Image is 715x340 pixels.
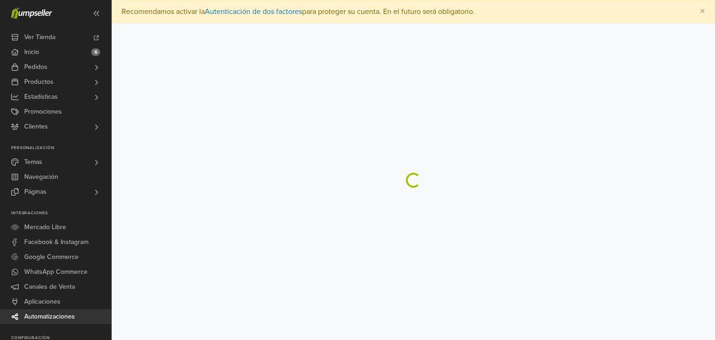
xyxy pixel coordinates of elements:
p: Integraciones [11,211,111,216]
span: Temas [24,155,42,170]
span: Automatizaciones [24,309,75,324]
span: Promociones [24,104,62,119]
p: Personalización [11,145,111,151]
span: WhatsApp Commerce [24,265,88,279]
span: Mercado Libre [24,220,66,235]
span: Canales de Venta [24,279,75,294]
span: Clientes [24,119,48,134]
span: Estadísticas [24,89,58,104]
button: Close [690,0,715,23]
span: Google Commerce [24,250,79,265]
span: Aplicaciones [24,294,61,309]
span: Facebook & Instagram [24,235,88,250]
a: Autenticación de dos factores [205,7,302,16]
span: 6 [91,48,100,56]
span: × [700,5,705,18]
span: Navegación [24,170,58,184]
span: Ver Tienda [24,30,55,45]
span: Pedidos [24,60,47,75]
span: Inicio [24,45,39,60]
span: Productos [24,75,54,89]
span: Páginas [24,184,47,199]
